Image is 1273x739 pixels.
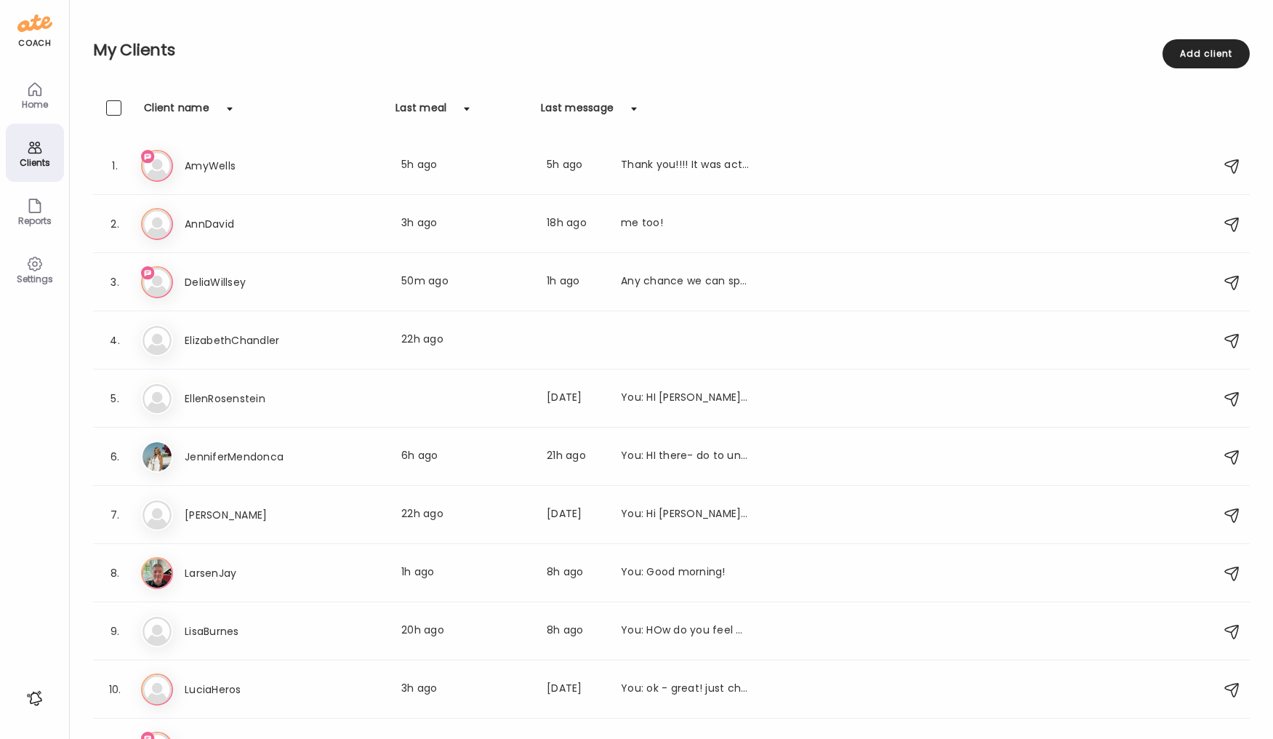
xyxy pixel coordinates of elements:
[621,506,749,524] div: You: Hi [PERSON_NAME] - I look forward to meeting you during our kick off call [DATE]
[547,448,603,466] div: 21h ago
[621,681,749,698] div: You: ok - great! just checking
[93,39,1250,61] h2: My Clients
[106,157,124,175] div: 1.
[9,100,61,109] div: Home
[547,623,603,640] div: 8h ago
[547,564,603,582] div: 8h ago
[621,273,749,291] div: Any chance we can speak at 11:10 am [DATE]? If not we can start as a call instead of zoom.
[1162,39,1250,68] div: Add client
[185,215,313,233] h3: AnnDavid
[17,12,52,35] img: ate
[547,215,603,233] div: 18h ago
[401,623,529,640] div: 20h ago
[621,157,749,175] div: Thank you!!!! It was actually fun to thoughtfully get my 20% meal [DATE] night at a delicious Ita...
[9,274,61,284] div: Settings
[395,100,446,124] div: Last meal
[401,681,529,698] div: 3h ago
[185,273,313,291] h3: DeliaWillsey
[106,506,124,524] div: 7.
[106,623,124,640] div: 9.
[401,215,529,233] div: 3h ago
[106,332,124,349] div: 4.
[106,681,124,698] div: 10.
[621,215,749,233] div: me too!
[106,215,124,233] div: 2.
[144,100,209,124] div: Client name
[18,37,51,49] div: coach
[401,448,529,466] div: 6h ago
[106,564,124,582] div: 8.
[9,216,61,225] div: Reports
[621,390,749,407] div: You: HI [PERSON_NAME]!!! I look forward to meeting you during our kick off call [DATE]. If would ...
[106,390,124,407] div: 5.
[621,623,749,640] div: You: HOw do you feel after the tortillas and sauce?
[401,157,529,175] div: 5h ago
[106,273,124,291] div: 3.
[185,564,313,582] h3: LarsenJay
[185,623,313,640] h3: LisaBurnes
[547,506,603,524] div: [DATE]
[185,506,313,524] h3: [PERSON_NAME]
[621,564,749,582] div: You: Good morning!
[185,332,313,349] h3: ElizabethChandler
[621,448,749,466] div: You: HI there- do to unsync your [MEDICAL_DATA] - here are the steps: On your iPhon: go to Settin...
[185,448,313,466] h3: JenniferMendonca
[185,157,313,175] h3: AmyWells
[401,332,529,349] div: 22h ago
[106,448,124,466] div: 6.
[547,273,603,291] div: 1h ago
[9,158,61,167] div: Clients
[401,564,529,582] div: 1h ago
[401,506,529,524] div: 22h ago
[547,681,603,698] div: [DATE]
[401,273,529,291] div: 50m ago
[547,157,603,175] div: 5h ago
[185,390,313,407] h3: EllenRosenstein
[185,681,313,698] h3: LuciaHeros
[547,390,603,407] div: [DATE]
[541,100,614,124] div: Last message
